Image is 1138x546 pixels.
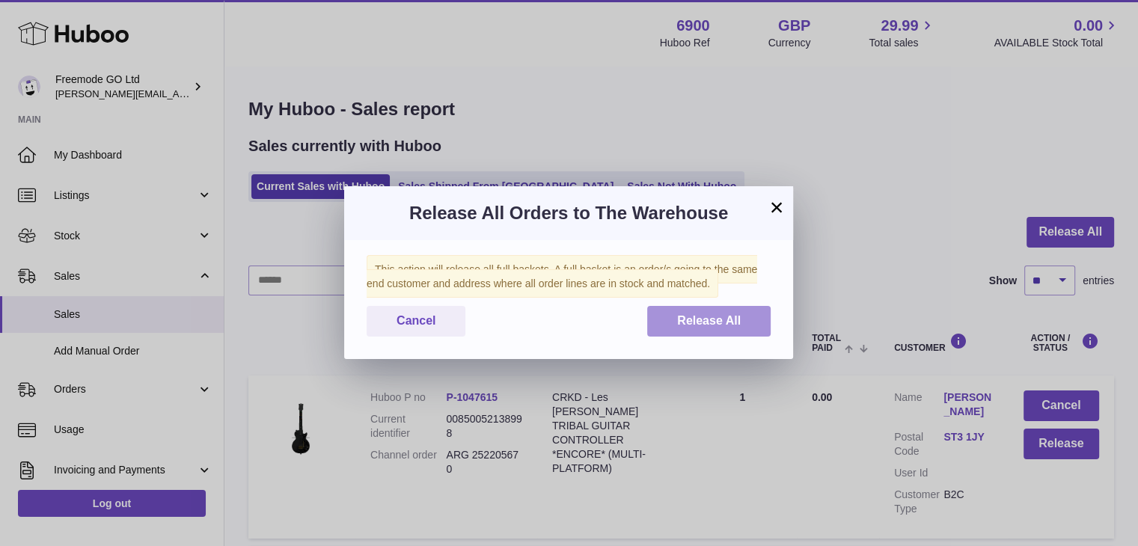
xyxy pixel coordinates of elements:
span: This action will release all full baskets. A full basket is an order/s going to the same end cust... [367,255,757,298]
h3: Release All Orders to The Warehouse [367,201,771,225]
button: Cancel [367,306,465,337]
span: Release All [677,314,741,327]
button: Release All [647,306,771,337]
span: Cancel [397,314,435,327]
button: × [768,198,786,216]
